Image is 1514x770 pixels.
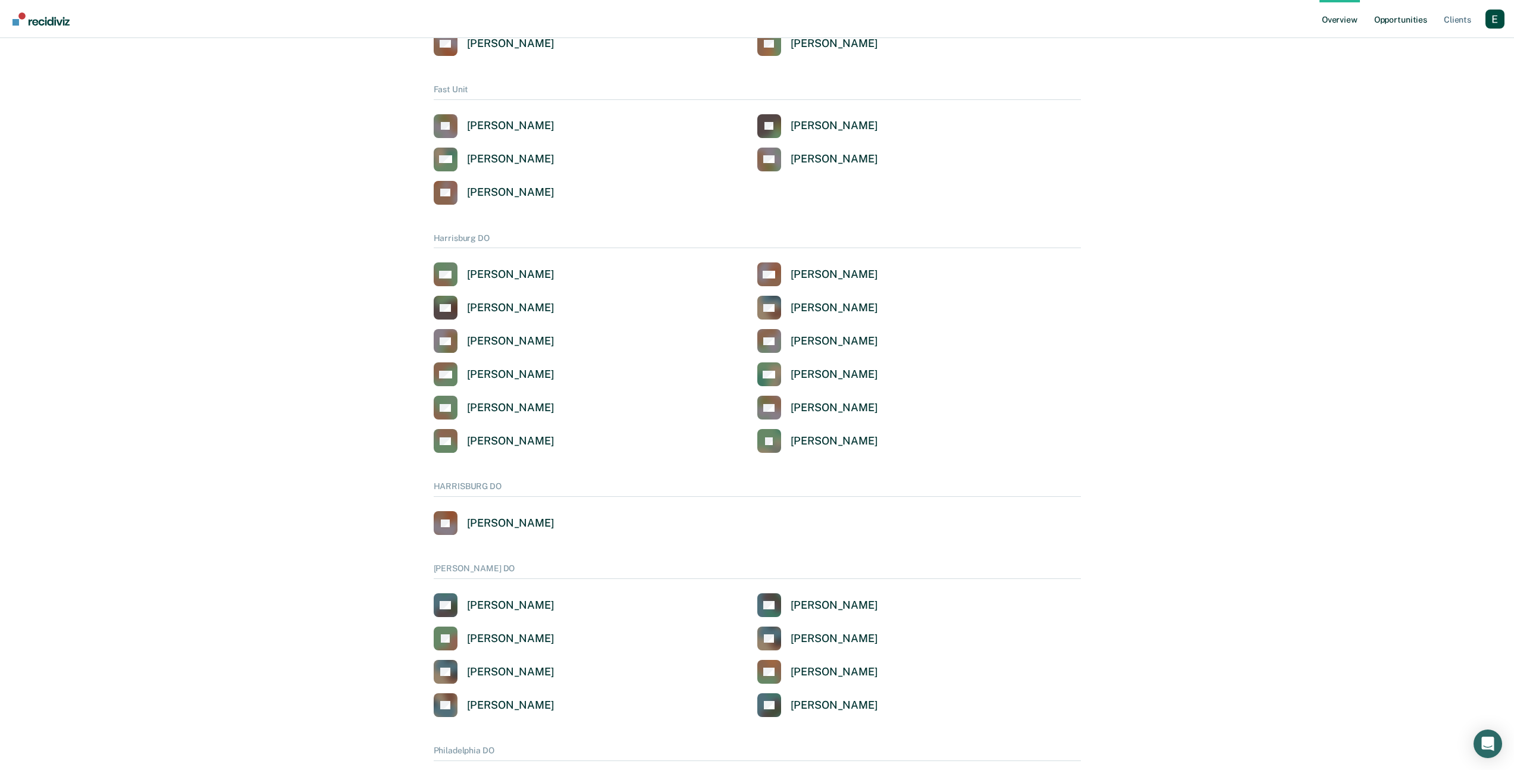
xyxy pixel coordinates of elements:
div: [PERSON_NAME] [467,665,554,679]
a: [PERSON_NAME] [434,396,554,420]
div: [PERSON_NAME] [467,334,554,348]
div: Fast Unit [434,84,1081,100]
a: [PERSON_NAME] [434,660,554,684]
a: [PERSON_NAME] [434,296,554,320]
div: [PERSON_NAME] DO [434,564,1081,579]
div: [PERSON_NAME] [791,152,878,166]
a: [PERSON_NAME] [434,181,554,205]
div: [PERSON_NAME] [467,401,554,415]
a: [PERSON_NAME] [434,114,554,138]
a: [PERSON_NAME] [434,429,554,453]
div: [PERSON_NAME] [467,186,554,199]
a: [PERSON_NAME] [434,693,554,717]
div: [PERSON_NAME] [467,699,554,712]
div: [PERSON_NAME] [467,517,554,530]
div: [PERSON_NAME] [467,434,554,448]
img: Recidiviz [12,12,70,26]
div: [PERSON_NAME] [791,334,878,348]
a: [PERSON_NAME] [757,429,878,453]
div: [PERSON_NAME] [791,599,878,612]
div: [PERSON_NAME] [791,301,878,315]
a: [PERSON_NAME] [434,362,554,386]
a: [PERSON_NAME] [434,148,554,171]
button: Profile dropdown button [1485,10,1504,29]
a: [PERSON_NAME] [434,262,554,286]
div: [PERSON_NAME] [791,401,878,415]
div: [PERSON_NAME] [791,268,878,281]
div: [PERSON_NAME] [791,699,878,712]
div: [PERSON_NAME] [467,37,554,51]
div: [PERSON_NAME] [791,632,878,646]
a: [PERSON_NAME] [757,148,878,171]
a: [PERSON_NAME] [434,32,554,56]
div: [PERSON_NAME] [467,152,554,166]
a: [PERSON_NAME] [757,693,878,717]
a: [PERSON_NAME] [434,627,554,650]
div: Open Intercom Messenger [1474,730,1502,758]
a: [PERSON_NAME] [757,296,878,320]
a: [PERSON_NAME] [434,329,554,353]
div: [PERSON_NAME] [467,599,554,612]
div: [PERSON_NAME] [467,632,554,646]
div: [PERSON_NAME] [791,368,878,381]
a: [PERSON_NAME] [757,362,878,386]
a: [PERSON_NAME] [434,593,554,617]
a: [PERSON_NAME] [757,627,878,650]
a: [PERSON_NAME] [757,593,878,617]
div: [PERSON_NAME] [791,119,878,133]
a: [PERSON_NAME] [757,114,878,138]
a: [PERSON_NAME] [757,396,878,420]
div: Harrisburg DO [434,233,1081,249]
div: [PERSON_NAME] [467,119,554,133]
a: [PERSON_NAME] [757,660,878,684]
div: [PERSON_NAME] [467,368,554,381]
a: [PERSON_NAME] [434,511,554,535]
a: [PERSON_NAME] [757,32,878,56]
div: [PERSON_NAME] [791,665,878,679]
div: [PERSON_NAME] [791,434,878,448]
a: [PERSON_NAME] [757,329,878,353]
div: [PERSON_NAME] [791,37,878,51]
a: [PERSON_NAME] [757,262,878,286]
div: Philadelphia DO [434,746,1081,761]
div: HARRISBURG DO [434,481,1081,497]
div: [PERSON_NAME] [467,268,554,281]
div: [PERSON_NAME] [467,301,554,315]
